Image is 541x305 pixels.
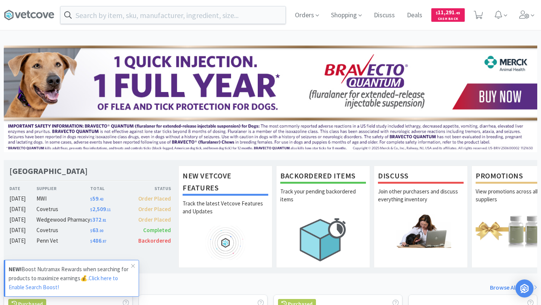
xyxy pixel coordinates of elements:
[404,12,425,19] a: Deals
[9,185,36,192] div: Date
[178,166,272,268] a: New Vetcove FeaturesTrack the latest Vetcove Features and Updates
[280,187,366,214] p: Track your pending backordered items
[90,195,103,202] span: 59
[90,207,92,212] span: $
[9,226,171,235] a: [DATE]Covetrus$63.00Completed
[36,194,90,203] div: MWI
[9,215,36,224] div: [DATE]
[183,226,268,260] img: hero_feature_roadmap.png
[9,194,171,203] a: [DATE]MWI$59.43Order Placed
[9,205,36,214] div: [DATE]
[90,237,106,244] span: 486
[515,279,533,297] div: Open Intercom Messenger
[98,228,103,233] span: . 00
[436,11,438,15] span: $
[90,205,111,213] span: 2,509
[431,5,465,25] a: $11,291.45Cash Back
[138,237,171,244] span: Backordered
[90,216,106,223] span: 372
[90,185,131,192] div: Total
[276,166,370,268] a: Backordered ItemsTrack your pending backordered items
[9,194,36,203] div: [DATE]
[90,218,92,223] span: $
[9,166,88,177] h1: [GEOGRAPHIC_DATA]
[106,207,111,212] span: . 11
[9,265,131,292] p: Boost Nutramax Rewards when searching for products to maximize earnings💰.
[455,11,460,15] span: . 45
[36,236,90,245] div: Penn Vet
[436,9,460,16] span: 11,291
[4,260,139,297] a: NEW!Boost Nutramax Rewards when searching for products to maximize earnings💰.Click here to Enable...
[436,17,460,22] span: Cash Back
[371,12,398,19] a: Discuss
[280,170,366,184] h1: Backordered Items
[378,187,464,214] p: Join other purchasers and discuss everything inventory
[138,216,171,223] span: Order Placed
[183,170,268,196] h1: New Vetcove Features
[378,214,464,248] img: hero_discuss.png
[378,170,464,184] h1: Discuss
[36,185,90,192] div: Supplier
[36,215,90,224] div: Wedgewood Pharmacy
[138,205,171,213] span: Order Placed
[36,205,90,214] div: Covetrus
[101,218,106,223] span: . 81
[138,195,171,202] span: Order Placed
[183,199,268,226] p: Track the latest Vetcove Features and Updates
[490,283,537,293] a: Browse All Deals
[130,185,171,192] div: Status
[60,6,286,24] input: Search by item, sku, manufacturer, ingredient, size...
[4,45,537,152] img: 3ffb5edee65b4d9ab6d7b0afa510b01f.jpg
[9,215,171,224] a: [DATE]Wedgewood Pharmacy$372.81Order Placed
[90,197,92,202] span: $
[9,226,36,235] div: [DATE]
[90,239,92,244] span: $
[90,228,92,233] span: $
[9,236,36,245] div: [DATE]
[90,226,103,234] span: 63
[374,166,468,268] a: DiscussJoin other purchasers and discuss everything inventory
[143,226,171,234] span: Completed
[280,214,366,265] img: hero_backorders.png
[9,205,171,214] a: [DATE]Covetrus$2,509.11Order Placed
[9,266,21,273] strong: NEW!
[9,236,171,245] a: [DATE]Penn Vet$486.87Backordered
[36,226,90,235] div: Covetrus
[101,239,106,244] span: . 87
[98,197,103,202] span: . 43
